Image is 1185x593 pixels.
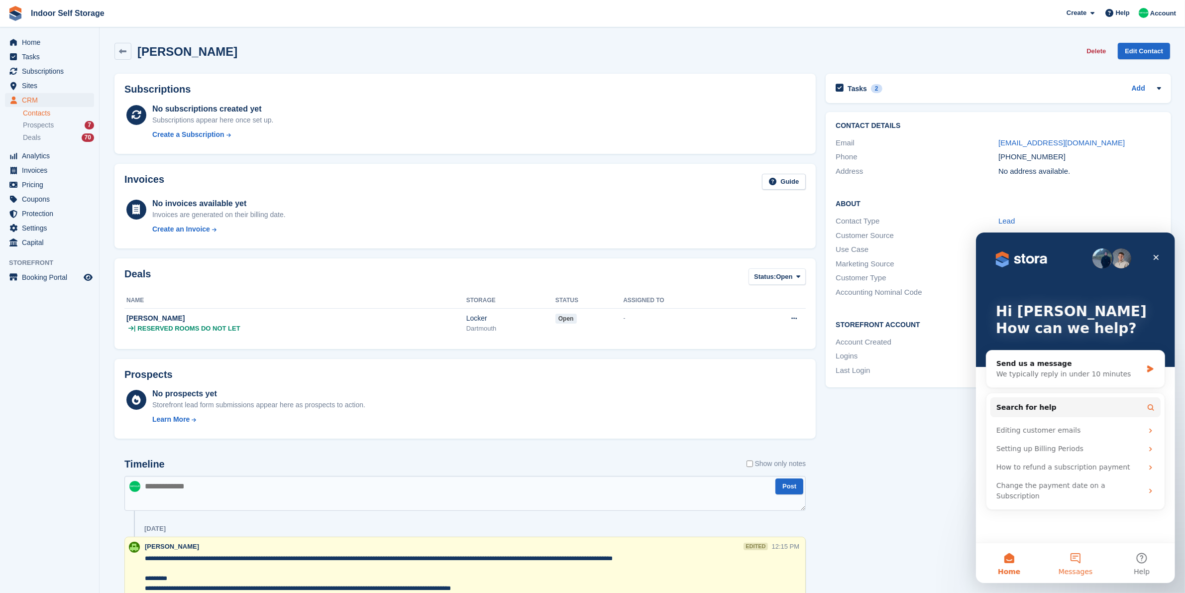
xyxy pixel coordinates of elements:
span: Sites [22,79,82,93]
h2: About [836,198,1161,208]
a: Edit Contact [1118,43,1170,59]
img: stora-icon-8386f47178a22dfd0bd8f6a31ec36ba5ce8667c1dd55bd0f319d3a0aa187defe.svg [8,6,23,21]
div: Email [836,137,998,149]
button: Post [775,478,803,495]
span: Invoices [22,163,82,177]
div: Create an Invoice [152,224,210,235]
div: Dartmouth [466,324,555,334]
a: menu [5,79,94,93]
th: Storage [466,293,555,309]
span: Help [1116,8,1130,18]
span: Deals [23,133,41,142]
a: menu [5,270,94,284]
a: menu [5,221,94,235]
div: 2 [871,84,882,93]
span: Prospects [23,120,54,130]
div: Account Created [836,337,998,348]
span: CRM [22,93,82,107]
div: No subscriptions created yet [152,103,274,115]
button: Status: Open [749,268,806,285]
iframe: Intercom live chat [976,233,1175,583]
span: Create [1067,8,1086,18]
div: Logins [836,351,998,362]
a: menu [5,149,94,163]
a: Guide [762,174,806,190]
span: Tasks [22,50,82,64]
span: Home [22,35,82,49]
span: Booking Portal [22,270,82,284]
span: Subscriptions [22,64,82,78]
a: Preview store [82,271,94,283]
div: Use Case [836,244,998,255]
span: Coupons [22,192,82,206]
h2: Contact Details [836,122,1161,130]
div: No invoices available yet [152,198,286,210]
th: Status [555,293,623,309]
h2: Subscriptions [124,84,806,95]
div: 70 [82,133,94,142]
div: Price reveal [998,230,1161,241]
img: Helen Nicholls [129,481,140,492]
a: menu [5,50,94,64]
a: menu [5,178,94,192]
div: Locker [466,313,555,324]
img: Helen Wilson [129,542,140,553]
h2: Storefront Account [836,319,1161,329]
div: Customer Source [836,230,998,241]
div: Invoices are generated on their billing date. [152,210,286,220]
span: | [134,324,135,334]
div: Phone [836,151,998,163]
div: No prospects yet [152,388,365,400]
span: Storefront [9,258,99,268]
div: No address available. [998,166,1161,177]
th: Name [124,293,466,309]
a: menu [5,207,94,221]
span: Open [776,272,792,282]
th: Assigned to [623,293,744,309]
h2: Timeline [124,459,165,470]
a: Add [1132,83,1145,95]
div: - [623,313,744,323]
span: Protection [22,207,82,221]
div: Address [836,166,998,177]
label: Show only notes [747,459,806,469]
div: [PHONE_NUMBER] [998,151,1161,163]
span: [PERSON_NAME] [145,543,199,550]
a: Prospects 7 [23,120,94,130]
div: Storefront lead form submissions appear here as prospects to action. [152,400,365,410]
div: [PERSON_NAME] [126,313,466,324]
h2: Prospects [124,369,173,380]
div: Learn More [152,414,190,425]
a: Lead [998,217,1015,225]
span: Status: [754,272,776,282]
a: Contacts [23,109,94,118]
a: Create a Subscription [152,129,274,140]
h2: Deals [124,268,151,287]
a: [EMAIL_ADDRESS][DOMAIN_NAME] [998,138,1125,147]
a: menu [5,35,94,49]
div: Accounting Nominal Code [836,287,998,298]
div: Last Login [836,365,998,376]
a: menu [5,236,94,249]
a: Indoor Self Storage [27,5,108,21]
a: Deals 70 [23,132,94,143]
a: menu [5,93,94,107]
